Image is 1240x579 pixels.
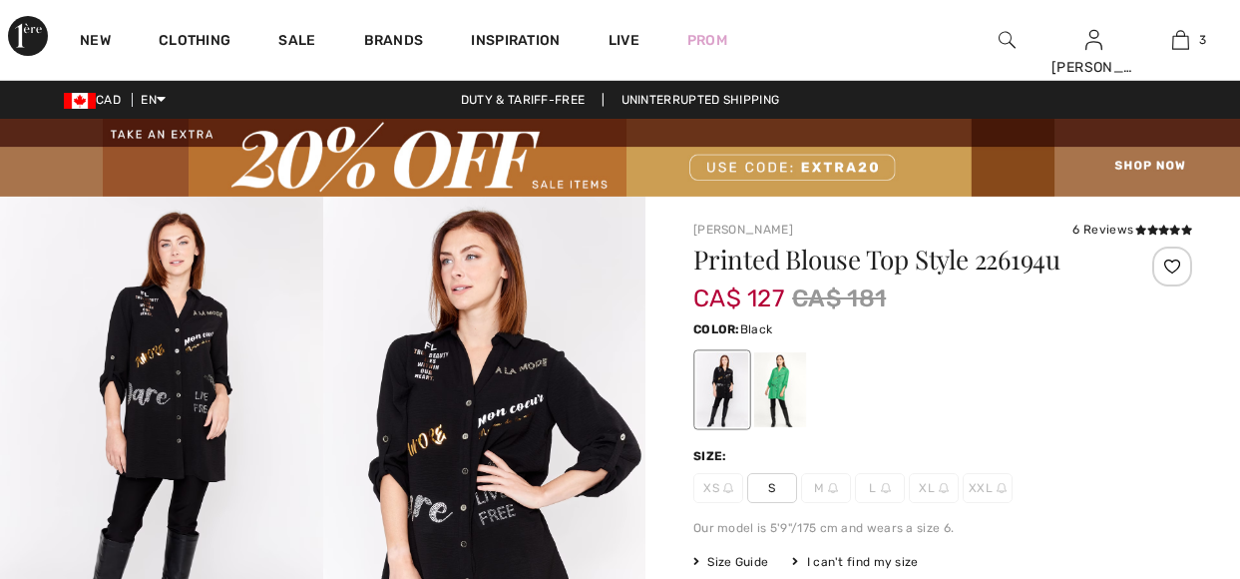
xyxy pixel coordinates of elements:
span: Size Guide [693,553,768,571]
img: 1ère Avenue [8,16,48,56]
span: Black [740,322,773,336]
img: ring-m.svg [828,483,838,493]
div: 6 Reviews [1072,221,1192,239]
img: My Bag [1172,28,1189,52]
img: search the website [999,28,1016,52]
span: CA$ 127 [693,265,784,312]
img: My Info [1085,28,1102,52]
div: Our model is 5'9"/175 cm and wears a size 6. [693,519,1192,537]
span: EN [141,93,166,107]
img: ring-m.svg [997,483,1007,493]
a: New [80,32,111,53]
div: Size: [693,447,731,465]
a: 3 [1138,28,1223,52]
span: CAD [64,93,129,107]
a: [PERSON_NAME] [693,223,793,237]
span: L [855,473,905,503]
img: ring-m.svg [881,483,891,493]
span: XS [693,473,743,503]
img: ring-m.svg [723,483,733,493]
a: Live [609,30,639,51]
h1: Printed Blouse Top Style 226194u [693,247,1109,273]
span: XXL [963,473,1013,503]
a: Prom [687,30,727,51]
span: S [747,473,797,503]
a: Brands [364,32,424,53]
iframe: Opens a widget where you can find more information [1112,429,1220,479]
div: I can't find my size [792,553,918,571]
img: Canadian Dollar [64,93,96,109]
span: XL [909,473,959,503]
a: Clothing [159,32,230,53]
div: [PERSON_NAME] [1051,57,1136,78]
img: ring-m.svg [939,483,949,493]
a: Sign In [1085,30,1102,49]
span: Color: [693,322,740,336]
span: Inspiration [471,32,560,53]
span: 3 [1199,31,1206,49]
span: CA$ 181 [792,281,886,316]
div: Black [696,352,748,427]
a: Sale [278,32,315,53]
span: M [801,473,851,503]
div: Kelly green [754,352,806,427]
